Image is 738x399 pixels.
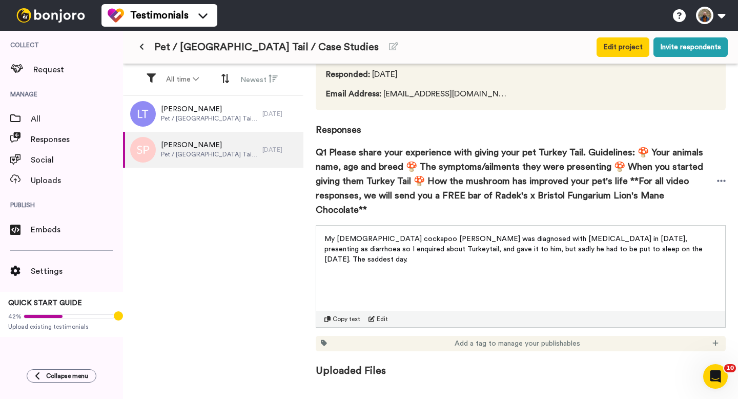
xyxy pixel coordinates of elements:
[8,323,115,331] span: Upload existing testimonials
[31,133,123,146] span: Responses
[161,114,257,123] span: Pet / [GEOGRAPHIC_DATA] Tail / Case Studies
[160,70,205,89] button: All time
[724,364,736,372] span: 10
[326,88,512,100] span: [EMAIL_ADDRESS][DOMAIN_NAME]
[12,8,89,23] img: bj-logo-header-white.svg
[316,351,726,378] span: Uploaded Files
[161,140,257,150] span: [PERSON_NAME]
[123,132,303,168] a: [PERSON_NAME]Pet / [GEOGRAPHIC_DATA] Tail / Case Studies[DATE]
[324,235,705,263] span: My [DEMOGRAPHIC_DATA] cockapoo [PERSON_NAME] was diagnosed with [MEDICAL_DATA] in [DATE], present...
[27,369,96,383] button: Collapse menu
[377,315,388,323] span: Edit
[123,96,303,132] a: [PERSON_NAME]Pet / [GEOGRAPHIC_DATA] Tail / Case Studies[DATE]
[46,372,88,380] span: Collapse menu
[33,64,123,76] span: Request
[130,8,189,23] span: Testimonials
[597,37,649,57] button: Edit project
[262,110,298,118] div: [DATE]
[455,338,580,349] span: Add a tag to manage your publishables
[326,90,381,98] span: Email Address :
[333,315,360,323] span: Copy text
[262,146,298,154] div: [DATE]
[653,37,728,57] button: Invite respondents
[31,224,123,236] span: Embeds
[130,137,156,163] img: sp.png
[8,300,82,307] span: QUICK START GUIDE
[161,104,257,114] span: [PERSON_NAME]
[31,265,123,277] span: Settings
[161,150,257,158] span: Pet / [GEOGRAPHIC_DATA] Tail / Case Studies
[326,70,370,78] span: Responded :
[130,101,156,127] img: lt.png
[31,154,123,166] span: Social
[31,113,123,125] span: All
[316,145,717,217] span: Q1 Please share your experience with giving your pet Turkey Tail. Guidelines: 🍄 Your animals name...
[326,68,512,81] span: [DATE]
[316,110,726,137] span: Responses
[703,364,728,389] iframe: Intercom live chat
[114,311,123,321] div: Tooltip anchor
[8,312,22,321] span: 42%
[234,70,284,89] button: Newest
[108,7,124,24] img: tm-color.svg
[31,174,123,187] span: Uploads
[154,40,379,54] span: Pet / [GEOGRAPHIC_DATA] Tail / Case Studies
